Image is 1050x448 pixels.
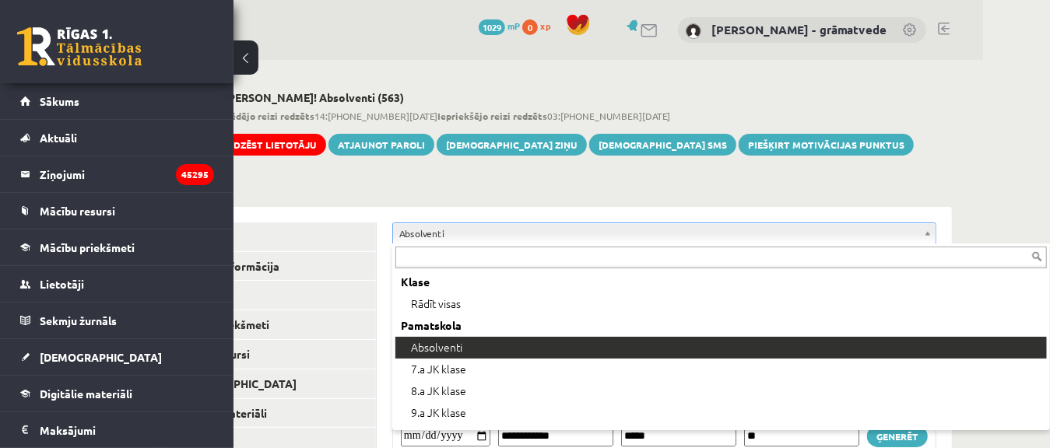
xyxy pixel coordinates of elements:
[395,337,1047,359] div: Absolventi
[395,271,1047,293] div: Klase
[395,359,1047,380] div: 7.a JK klase
[395,402,1047,424] div: 9.a JK klase
[395,424,1047,446] div: 9.b JK klase
[395,293,1047,315] div: Rādīt visas
[395,315,1047,337] div: Pamatskola
[395,380,1047,402] div: 8.a JK klase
